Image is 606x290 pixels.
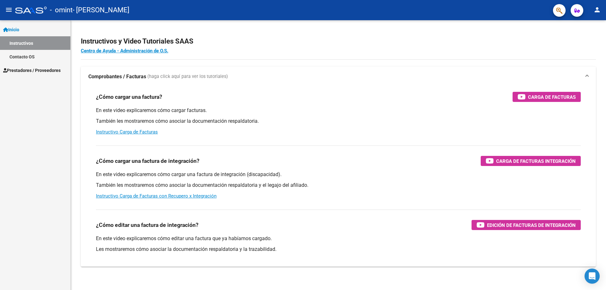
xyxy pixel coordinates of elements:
mat-icon: menu [5,6,13,14]
h2: Instructivos y Video Tutoriales SAAS [81,35,596,47]
p: Les mostraremos cómo asociar la documentación respaldatoria y la trazabilidad. [96,246,581,253]
span: - [PERSON_NAME] [73,3,129,17]
p: En este video explicaremos cómo cargar facturas. [96,107,581,114]
mat-icon: person [593,6,601,14]
p: En este video explicaremos cómo editar una factura que ya habíamos cargado. [96,235,581,242]
strong: Comprobantes / Facturas [88,73,146,80]
h3: ¿Cómo cargar una factura de integración? [96,157,199,165]
mat-expansion-panel-header: Comprobantes / Facturas (haga click aquí para ver los tutoriales) [81,67,596,87]
span: Carga de Facturas [528,93,576,101]
a: Instructivo Carga de Facturas con Recupero x Integración [96,193,217,199]
button: Edición de Facturas de integración [472,220,581,230]
p: En este video explicaremos cómo cargar una factura de integración (discapacidad). [96,171,581,178]
span: Inicio [3,26,19,33]
h3: ¿Cómo editar una factura de integración? [96,221,199,229]
span: - omint [50,3,73,17]
button: Carga de Facturas Integración [481,156,581,166]
span: Edición de Facturas de integración [487,221,576,229]
h3: ¿Cómo cargar una factura? [96,92,162,101]
a: Centro de Ayuda - Administración de O.S. [81,48,168,54]
p: También les mostraremos cómo asociar la documentación respaldatoria y el legajo del afiliado. [96,182,581,189]
span: (haga click aquí para ver los tutoriales) [147,73,228,80]
a: Instructivo Carga de Facturas [96,129,158,135]
div: Open Intercom Messenger [585,269,600,284]
button: Carga de Facturas [513,92,581,102]
span: Prestadores / Proveedores [3,67,61,74]
div: Comprobantes / Facturas (haga click aquí para ver los tutoriales) [81,87,596,267]
p: También les mostraremos cómo asociar la documentación respaldatoria. [96,118,581,125]
span: Carga de Facturas Integración [496,157,576,165]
